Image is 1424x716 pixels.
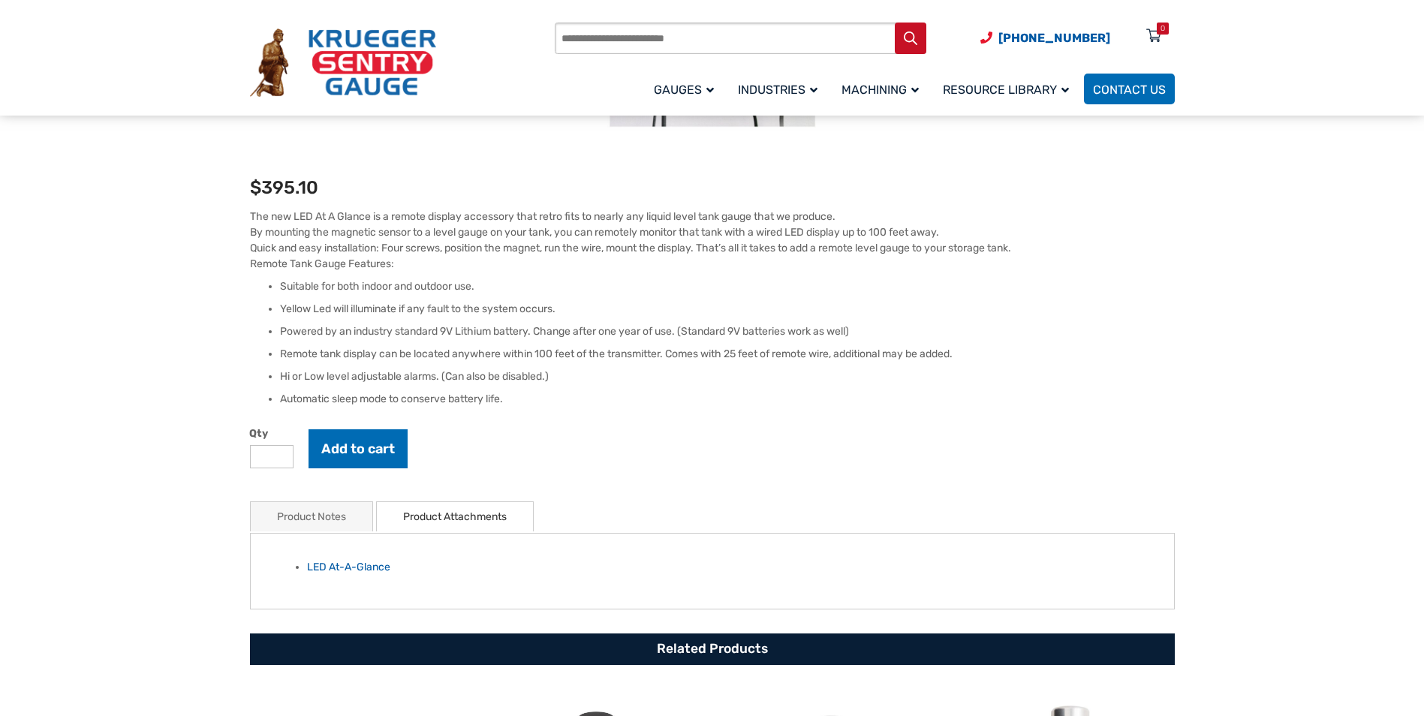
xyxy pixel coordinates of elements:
span: Machining [841,83,919,97]
input: Product quantity [250,445,294,468]
a: LED At-A-Glance [307,561,390,573]
a: Product Attachments [403,502,507,531]
img: Krueger Sentry Gauge [250,29,436,98]
li: Remote tank display can be located anywhere within 100 feet of the transmitter. Comes with 25 fee... [280,347,1175,362]
li: Automatic sleep mode to conserve battery life. [280,392,1175,407]
a: Product Notes [277,502,346,531]
a: Industries [729,71,832,107]
h2: Related Products [250,633,1175,665]
li: Yellow Led will illuminate if any fault to the system occurs. [280,302,1175,317]
span: [PHONE_NUMBER] [998,31,1110,45]
a: Machining [832,71,934,107]
span: $ [250,177,261,198]
div: 0 [1161,23,1165,35]
li: Suitable for both indoor and outdoor use. [280,279,1175,294]
a: Gauges [645,71,729,107]
bdi: 395.10 [250,177,318,198]
li: Powered by an industry standard 9V Lithium battery. Change after one year of use. (Standard 9V ba... [280,324,1175,339]
a: Contact Us [1084,74,1175,104]
span: Industries [738,83,817,97]
span: Contact Us [1093,83,1166,97]
p: The new LED At A Glance is a remote display accessory that retro fits to nearly any liquid level ... [250,209,1175,272]
span: Resource Library [943,83,1069,97]
a: Phone Number (920) 434-8860 [980,29,1110,47]
a: Resource Library [934,71,1084,107]
li: Hi or Low level adjustable alarms. (Can also be disabled.) [280,369,1175,384]
button: Add to cart [309,429,408,468]
span: Gauges [654,83,714,97]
